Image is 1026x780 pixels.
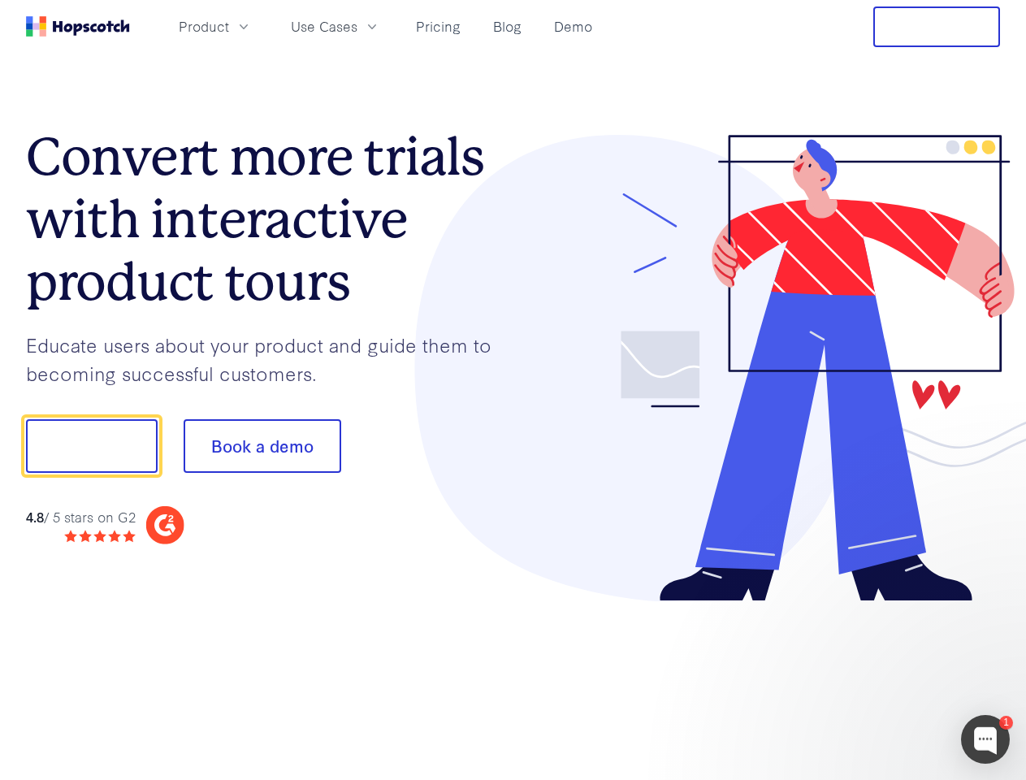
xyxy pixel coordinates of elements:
button: Product [169,13,262,40]
a: Pricing [409,13,467,40]
span: Product [179,16,229,37]
button: Show me! [26,419,158,473]
p: Educate users about your product and guide them to becoming successful customers. [26,331,513,387]
h1: Convert more trials with interactive product tours [26,126,513,313]
strong: 4.8 [26,507,44,526]
button: Free Trial [873,6,1000,47]
a: Demo [548,13,599,40]
span: Use Cases [291,16,357,37]
a: Home [26,16,130,37]
button: Use Cases [281,13,390,40]
a: Blog [487,13,528,40]
button: Book a demo [184,419,341,473]
div: / 5 stars on G2 [26,507,136,527]
div: 1 [999,716,1013,730]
